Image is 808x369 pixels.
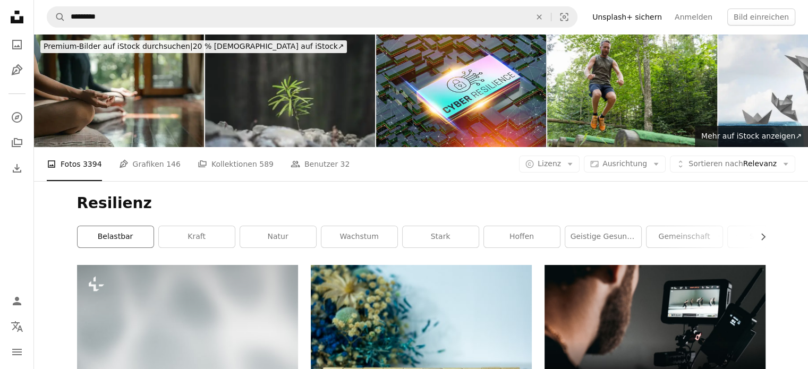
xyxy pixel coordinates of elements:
[341,158,350,170] span: 32
[695,126,808,147] a: Mehr auf iStock anzeigen↗
[519,156,580,173] button: Lizenz
[753,226,766,247] button: Liste nach rechts verschieben
[34,34,353,59] a: Premium-Bilder auf iStock durchsuchen|20 % [DEMOGRAPHIC_DATA] auf iStock↗
[198,147,274,181] a: Kollektionen 589
[78,226,154,247] a: belastbar
[6,341,28,363] button: Menü
[321,226,397,247] a: Wachstum
[376,34,546,147] img: Cyber Resilience Technologiekonzept
[6,107,28,128] a: Entdecken
[6,6,28,30] a: Startseite — Unsplash
[701,132,802,140] span: Mehr auf iStock anzeigen ↗
[670,156,795,173] button: Sortieren nachRelevanz
[688,159,777,169] span: Relevanz
[688,159,743,168] span: Sortieren nach
[205,34,375,147] img: Junge Pflanze, die zwischen Felsen im Wald wächst
[647,226,722,247] a: Gemeinschaft
[528,7,551,27] button: Löschen
[565,226,641,247] a: geistige Gesundheit
[728,226,804,247] a: Streugut
[6,34,28,55] a: Fotos
[119,147,181,181] a: Grafiken 146
[40,40,347,53] div: 20 % [DEMOGRAPHIC_DATA] auf iStock ↗
[311,334,532,344] a: Ein Scrabble-Block, der das Wort Resilince schreibt
[484,226,560,247] a: hoffen
[259,158,274,170] span: 589
[6,132,28,153] a: Kollektionen
[403,226,479,247] a: Stark
[34,34,204,147] img: Two female friends practicing meditation at a wellness resort
[77,194,766,213] h1: Resilienz
[551,7,577,27] button: Visuelle Suche
[47,6,577,28] form: Finden Sie Bildmaterial auf der ganzen Webseite
[6,158,28,179] a: Bisherige Downloads
[47,7,65,27] button: Unsplash suchen
[602,159,647,168] span: Ausrichtung
[6,59,28,81] a: Grafiken
[668,8,719,25] a: Anmelden
[727,8,795,25] button: Bild einreichen
[547,34,717,147] img: Mann springt über Hindernis im Outdoor-Fitnesskurs
[44,42,193,50] span: Premium-Bilder auf iStock durchsuchen |
[291,147,350,181] a: Benutzer 32
[166,158,181,170] span: 146
[6,290,28,312] a: Anmelden / Registrieren
[538,159,561,168] span: Lizenz
[159,226,235,247] a: Kraft
[6,316,28,337] button: Sprache
[584,156,666,173] button: Ausrichtung
[240,226,316,247] a: Natur
[586,8,668,25] a: Unsplash+ sichern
